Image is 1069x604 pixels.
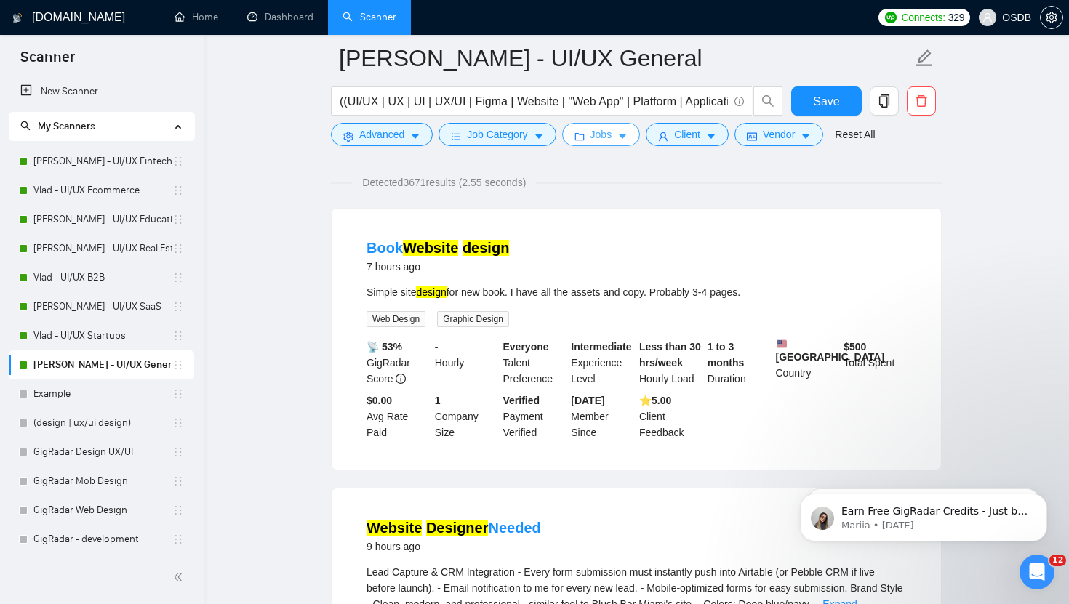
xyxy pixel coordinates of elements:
[33,292,172,321] a: [PERSON_NAME] - UI/UX SaaS
[367,395,392,406] b: $0.00
[437,311,509,327] span: Graphic Design
[9,234,194,263] li: Vlad - UI/UX Real Estate
[1041,12,1062,23] span: setting
[463,240,509,256] mark: design
[247,11,313,23] a: dashboardDashboard
[9,263,194,292] li: Vlad - UI/UX B2B
[835,126,875,142] a: Reset All
[646,123,729,146] button: userClientcaret-down
[172,417,184,429] span: holder
[708,341,745,369] b: 1 to 3 months
[503,341,549,353] b: Everyone
[9,496,194,525] li: GigRadar Web Design
[885,12,897,23] img: upwork-logo.png
[467,126,527,142] span: Job Category
[359,126,404,142] span: Advanced
[172,504,184,516] span: holder
[38,120,95,132] span: My Scanners
[367,520,422,536] mark: Website
[9,438,194,467] li: GigRadar Design UX/UI
[172,388,184,400] span: holder
[9,408,194,438] li: (design | ux/ui design)
[674,126,700,142] span: Client
[706,131,716,142] span: caret-down
[658,131,668,142] span: user
[432,392,500,440] div: Company Size
[9,77,194,106] li: New Scanner
[435,395,441,406] b: 1
[568,339,636,387] div: Experience Level
[568,392,636,440] div: Member Since
[636,392,705,440] div: Client Feedback
[343,11,396,23] a: searchScanner
[364,339,432,387] div: GigRadar Score
[534,131,544,142] span: caret-down
[172,301,184,313] span: holder
[636,339,705,387] div: Hourly Load
[172,243,184,254] span: holder
[33,147,172,176] a: [PERSON_NAME] - UI/UX Fintech
[9,147,194,176] li: Vlad - UI/UX Fintech
[915,49,934,68] span: edit
[33,525,172,554] a: GigRadar - development
[33,467,172,496] a: GigRadar Mob Design
[172,446,184,458] span: holder
[33,438,172,467] a: GigRadar Design UX/UI
[9,350,194,379] li: Vlad - UI/UX General
[367,284,906,300] div: Simple site for new book. I have all the assets and copy. Probably 3-4 pages.
[776,339,885,363] b: [GEOGRAPHIC_DATA]
[753,86,782,116] button: search
[1040,12,1063,23] a: setting
[9,176,194,205] li: Vlad - UI/UX Ecommerce
[773,339,841,387] div: Country
[571,395,604,406] b: [DATE]
[1049,555,1066,566] span: 12
[33,496,172,525] a: GigRadar Web Design
[908,94,935,108] span: delete
[172,185,184,196] span: holder
[747,131,757,142] span: idcard
[9,379,194,408] li: Example
[364,392,432,440] div: Avg Rate Paid
[367,240,509,256] a: BookWebsite design
[754,94,782,108] span: search
[410,131,420,142] span: caret-down
[639,395,671,406] b: ⭐️ 5.00
[562,123,641,146] button: folderJobscaret-down
[331,123,433,146] button: settingAdvancedcaret-down
[777,339,787,349] img: 🇺🇸
[439,123,556,146] button: barsJob Categorycaret-down
[791,86,862,116] button: Save
[1020,555,1054,589] iframe: Intercom live chat
[432,339,500,387] div: Hourly
[20,77,183,106] a: New Scanner
[352,174,536,190] span: Detected 3671 results (2.55 seconds)
[33,408,172,438] a: (design | ux/ui design)
[571,341,631,353] b: Intermediate
[416,286,446,298] mark: design
[574,131,585,142] span: folder
[172,533,184,545] span: holder
[1040,6,1063,29] button: setting
[33,263,172,292] a: Vlad - UI/UX B2B
[870,86,899,116] button: copy
[500,392,569,440] div: Payment Verified
[343,131,353,142] span: setting
[9,525,194,554] li: GigRadar - development
[173,570,188,584] span: double-left
[172,330,184,342] span: holder
[639,341,701,369] b: Less than 30 hrs/week
[367,520,541,536] a: Website DesignerNeeded
[175,11,218,23] a: homeHome
[9,467,194,496] li: GigRadar Mob Design
[172,156,184,167] span: holder
[340,92,728,110] input: Search Freelance Jobs...
[20,120,95,132] span: My Scanners
[367,311,425,327] span: Web Design
[451,131,461,142] span: bars
[503,395,540,406] b: Verified
[12,7,23,30] img: logo
[9,292,194,321] li: Vlad - UI/UX SaaS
